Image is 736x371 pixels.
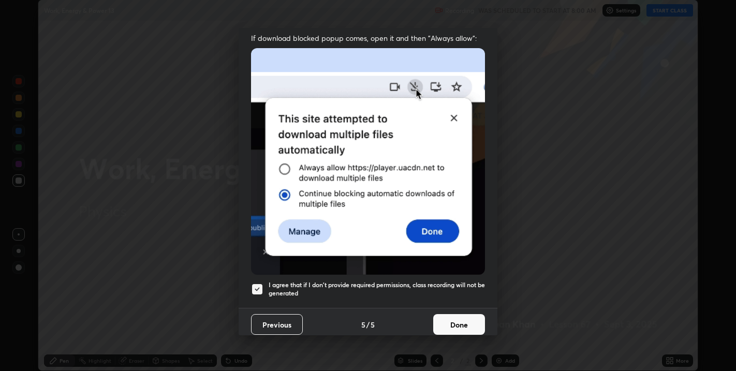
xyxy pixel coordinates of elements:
[251,48,485,274] img: downloads-permission-blocked.gif
[371,319,375,330] h4: 5
[269,281,485,297] h5: I agree that if I don't provide required permissions, class recording will not be generated
[361,319,365,330] h4: 5
[251,33,485,43] span: If download blocked popup comes, open it and then "Always allow":
[433,314,485,335] button: Done
[366,319,370,330] h4: /
[251,314,303,335] button: Previous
